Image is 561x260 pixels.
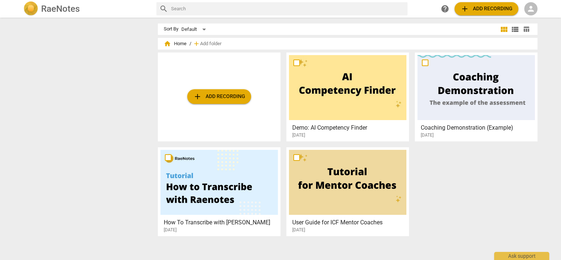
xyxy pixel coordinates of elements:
[523,26,530,33] span: table_chart
[441,4,449,13] span: help
[164,227,177,233] span: [DATE]
[499,24,510,35] button: Tile view
[171,3,405,15] input: Search
[500,25,508,34] span: view_module
[292,123,407,132] h3: Demo: AI Competency Finder
[164,26,178,32] div: Sort By
[159,4,168,13] span: search
[23,1,151,16] a: LogoRaeNotes
[164,218,279,227] h3: How To Transcribe with RaeNotes
[160,150,278,233] a: How To Transcribe with [PERSON_NAME][DATE]
[187,89,251,104] button: Upload
[200,41,221,47] span: Add folder
[526,4,535,13] span: person
[41,4,80,14] h2: RaeNotes
[455,2,518,15] button: Upload
[164,40,187,47] span: Home
[289,150,406,233] a: User Guide for ICF Mentor Coaches[DATE]
[292,218,407,227] h3: User Guide for ICF Mentor Coaches
[292,132,305,138] span: [DATE]
[421,123,536,132] h3: Coaching Demonstration (Example)
[460,4,469,13] span: add
[511,25,520,34] span: view_list
[521,24,532,35] button: Table view
[494,252,549,260] div: Ask support
[417,55,535,138] a: Coaching Demonstration (Example)[DATE]
[289,55,406,138] a: Demo: AI Competency Finder[DATE]
[193,92,245,101] span: Add recording
[164,40,171,47] span: home
[460,4,513,13] span: Add recording
[193,40,200,47] span: add
[510,24,521,35] button: List view
[193,92,202,101] span: add
[292,227,305,233] span: [DATE]
[421,132,434,138] span: [DATE]
[438,2,452,15] a: Help
[23,1,38,16] img: Logo
[189,41,191,47] span: /
[181,24,209,35] div: Default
